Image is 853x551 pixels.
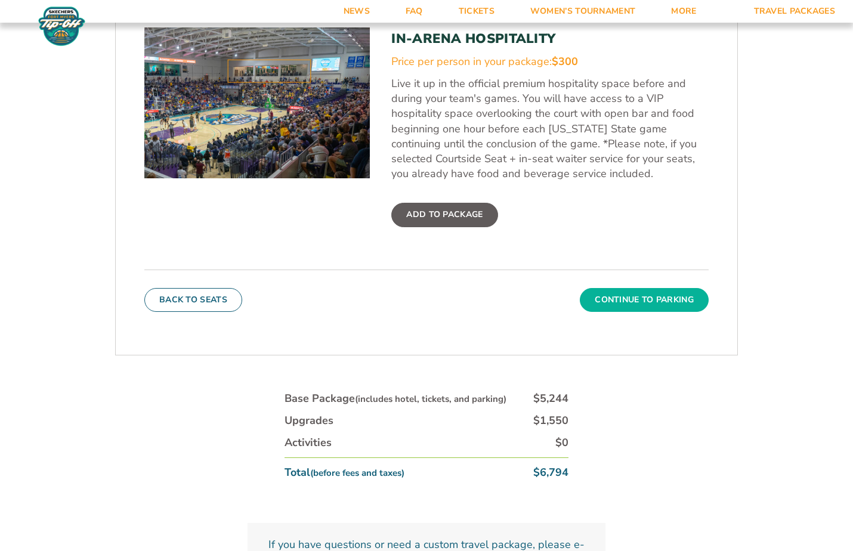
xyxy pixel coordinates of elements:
[355,393,506,405] small: (includes hotel, tickets, and parking)
[533,413,568,428] div: $1,550
[533,391,568,406] div: $5,244
[144,27,370,178] img: In-Arena Hospitality
[285,465,404,480] div: Total
[391,31,709,47] h3: In-Arena Hospitality
[391,203,497,227] label: Add To Package
[391,76,709,181] p: Live it up in the official premium hospitality space before and during your team's games. You wil...
[285,435,332,450] div: Activities
[552,54,578,69] span: $300
[285,391,506,406] div: Base Package
[310,467,404,479] small: (before fees and taxes)
[144,288,242,312] button: Back To Seats
[36,6,88,47] img: Fort Myers Tip-Off
[285,413,333,428] div: Upgrades
[580,288,709,312] button: Continue To Parking
[391,54,709,69] div: Price per person in your package:
[533,465,568,480] div: $6,794
[555,435,568,450] div: $0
